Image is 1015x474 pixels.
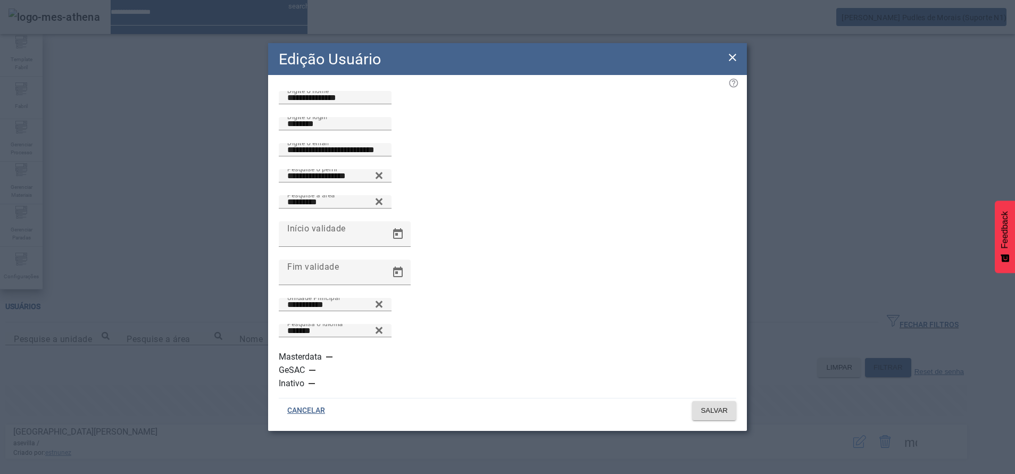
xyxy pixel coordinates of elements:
[385,221,411,247] button: Open calendar
[287,261,339,271] mat-label: Fim validade
[1000,211,1010,248] span: Feedback
[287,294,340,302] mat-label: Unidade Principal
[287,298,383,311] input: Number
[279,351,324,363] label: Masterdata
[279,401,334,420] button: CANCELAR
[279,377,306,390] label: Inativo
[287,405,325,416] span: CANCELAR
[287,192,335,199] mat-label: Pesquise a área
[287,223,346,233] mat-label: Início validade
[279,364,307,377] label: GeSAC
[287,320,343,328] mat-label: Pesquisa o idioma
[701,405,728,416] span: SALVAR
[287,170,383,182] input: Number
[692,401,736,420] button: SALVAR
[287,139,329,147] mat-label: Digite o email
[995,201,1015,273] button: Feedback - Mostrar pesquisa
[385,260,411,285] button: Open calendar
[287,113,327,121] mat-label: Digite o login
[279,48,381,71] h2: Edição Usuário
[287,196,383,209] input: Number
[287,165,337,173] mat-label: Pesquise o perfil
[287,325,383,337] input: Number
[287,87,329,95] mat-label: Digite o nome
